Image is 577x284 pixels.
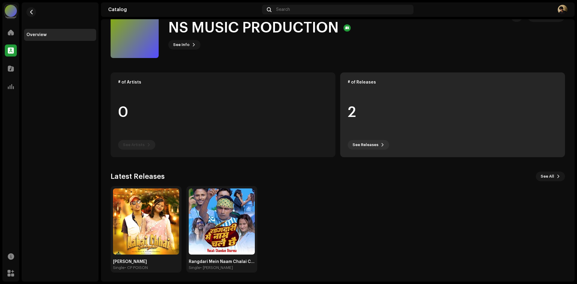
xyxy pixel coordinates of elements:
span: Search [276,7,290,12]
div: # of Releases [348,80,557,85]
span: See All [541,170,554,182]
div: Single [113,265,124,270]
div: • [PERSON_NAME] [200,265,233,270]
button: See All [536,172,565,181]
h3: Latest Releases [111,172,165,181]
span: See Releases [353,139,378,151]
img: 1f3c8f6c-36a0-4a3c-9533-f7903278d1f8 [558,5,567,14]
img: d14152a5-f980-49fb-aa02-b2ddce947a28 [113,188,179,255]
div: Catalog [108,7,260,12]
div: • CP POISON [124,265,148,270]
div: Single [189,265,200,270]
re-o-card-data: # of Artists [111,72,335,157]
h1: NS MUSIC PRODUCTION [168,18,339,38]
img: 32c74ade-a3af-421d-99f6-a89701c80524 [189,188,255,255]
button: See Info [168,40,200,50]
button: See Releases [348,140,389,150]
span: See Info [173,39,190,51]
div: Rangdari Mein Naam Chalai Chhai [189,259,255,264]
div: [PERSON_NAME] [113,259,179,264]
div: Overview [26,32,47,37]
re-o-card-data: # of Releases [340,72,565,157]
re-m-nav-item: Overview [24,29,96,41]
